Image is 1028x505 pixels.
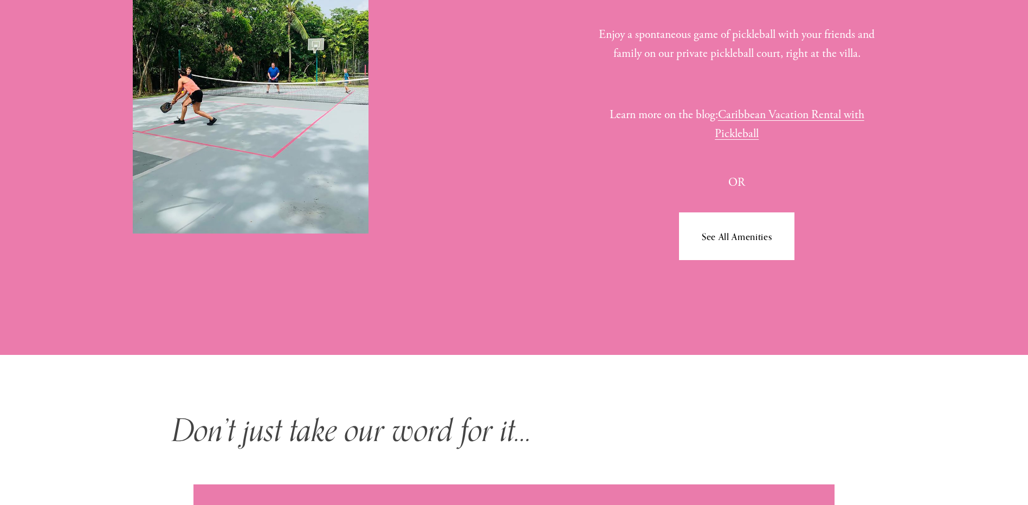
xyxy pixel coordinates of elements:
p: Learn more on the blog: [598,106,876,143]
a: Caribbean Vacation Rental with Pickleball [715,107,864,141]
em: Don’t just take our word for it… [172,405,532,457]
p: OR [679,173,794,192]
a: See All Amenities [679,212,794,260]
p: Enjoy a spontaneous game of pickleball with your friends and family on our private pickleball cou... [598,25,876,63]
